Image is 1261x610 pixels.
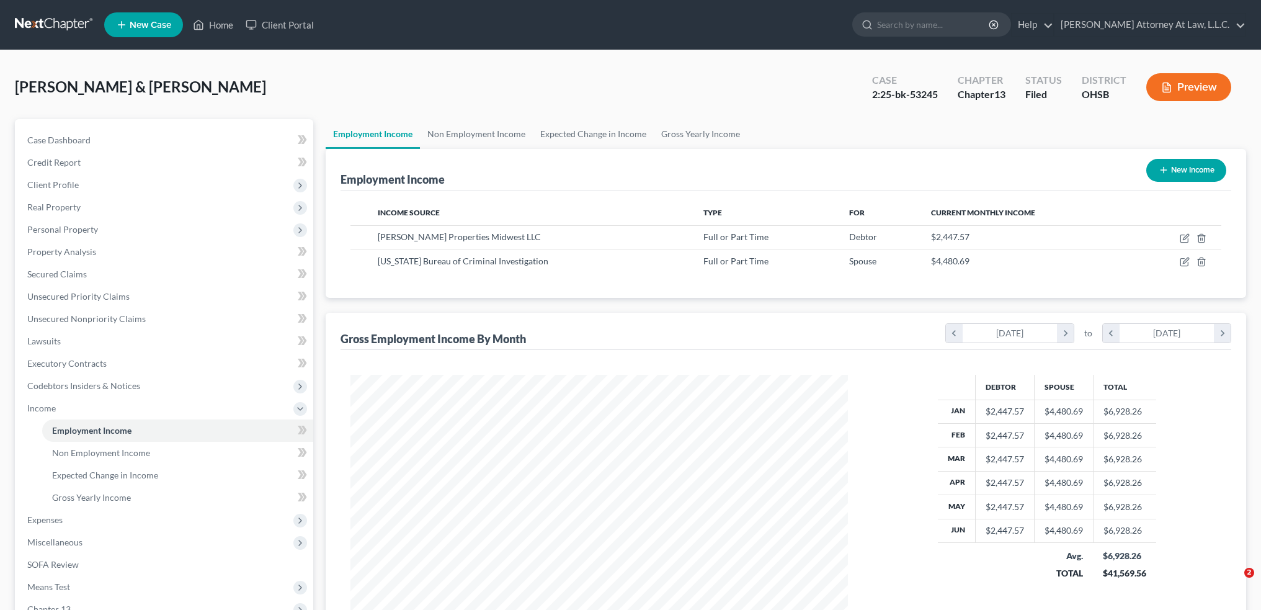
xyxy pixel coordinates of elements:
td: $6,928.26 [1093,423,1156,447]
div: Status [1025,73,1062,87]
div: $4,480.69 [1045,477,1083,489]
span: Real Property [27,202,81,212]
span: Full or Part Time [703,231,769,242]
a: Property Analysis [17,241,313,263]
span: Credit Report [27,157,81,168]
span: New Case [130,20,171,30]
span: Debtor [849,231,877,242]
th: Jun [938,519,976,542]
th: Total [1093,375,1156,400]
span: Non Employment Income [52,447,150,458]
th: Apr [938,471,976,495]
span: Lawsuits [27,336,61,346]
span: Spouse [849,256,876,266]
td: $6,928.26 [1093,495,1156,519]
a: Gross Yearly Income [42,487,313,509]
a: Expected Change in Income [533,119,654,149]
a: Non Employment Income [42,442,313,464]
div: [DATE] [963,324,1058,343]
div: $2,447.57 [986,501,1024,513]
span: 13 [994,88,1005,100]
a: Help [1012,14,1053,36]
span: Expenses [27,514,63,525]
a: Executory Contracts [17,352,313,375]
span: Miscellaneous [27,537,82,547]
span: Unsecured Priority Claims [27,291,130,302]
div: Employment Income [341,172,445,187]
iframe: Intercom live chat [1219,568,1249,598]
span: For [849,208,865,217]
span: Type [703,208,722,217]
div: $4,480.69 [1045,453,1083,465]
i: chevron_left [1103,324,1120,343]
span: Unsecured Nonpriority Claims [27,313,146,324]
th: Jan [938,400,976,423]
div: TOTAL [1044,567,1083,580]
div: $2,447.57 [986,429,1024,442]
td: $6,928.26 [1093,447,1156,471]
span: $4,480.69 [931,256,969,266]
td: $6,928.26 [1093,400,1156,423]
span: SOFA Review [27,559,79,570]
span: [PERSON_NAME] & [PERSON_NAME] [15,78,266,96]
div: $4,480.69 [1045,429,1083,442]
div: $2,447.57 [986,405,1024,418]
span: Employment Income [52,425,131,436]
th: Mar [938,447,976,471]
span: [PERSON_NAME] Properties Midwest LLC [378,231,541,242]
a: Unsecured Nonpriority Claims [17,308,313,330]
a: Client Portal [239,14,320,36]
div: [DATE] [1120,324,1214,343]
span: [US_STATE] Bureau of Criminal Investigation [378,256,548,266]
span: Gross Yearly Income [52,492,131,503]
i: chevron_left [946,324,963,343]
div: District [1082,73,1126,87]
div: $2,447.57 [986,453,1024,465]
button: Preview [1146,73,1231,101]
span: Income Source [378,208,440,217]
th: Feb [938,423,976,447]
td: $6,928.26 [1093,519,1156,542]
a: Employment Income [42,419,313,442]
a: Secured Claims [17,263,313,285]
span: $2,447.57 [931,231,969,242]
span: Means Test [27,581,70,592]
span: Property Analysis [27,246,96,257]
div: 2:25-bk-53245 [872,87,938,102]
a: Gross Yearly Income [654,119,747,149]
div: $41,569.56 [1103,567,1146,580]
th: May [938,495,976,519]
span: Personal Property [27,224,98,235]
span: Executory Contracts [27,358,107,369]
span: Client Profile [27,179,79,190]
div: $4,480.69 [1045,501,1083,513]
div: $4,480.69 [1045,405,1083,418]
span: Current Monthly Income [931,208,1035,217]
div: $4,480.69 [1045,524,1083,537]
i: chevron_right [1057,324,1074,343]
span: Income [27,403,56,413]
span: Expected Change in Income [52,470,158,480]
span: 2 [1244,568,1254,578]
span: Codebtors Insiders & Notices [27,380,140,391]
div: Gross Employment Income By Month [341,331,526,346]
a: Non Employment Income [420,119,533,149]
a: Home [187,14,239,36]
a: SOFA Review [17,554,313,576]
div: $2,447.57 [986,477,1024,489]
div: $6,928.26 [1103,550,1146,562]
div: Case [872,73,938,87]
div: Chapter [958,73,1005,87]
span: Full or Part Time [703,256,769,266]
th: Spouse [1034,375,1093,400]
a: Unsecured Priority Claims [17,285,313,308]
span: Case Dashboard [27,135,91,145]
a: Expected Change in Income [42,464,313,487]
div: Filed [1025,87,1062,102]
input: Search by name... [877,13,991,36]
a: Credit Report [17,151,313,174]
td: $6,928.26 [1093,471,1156,495]
th: Debtor [975,375,1034,400]
div: Chapter [958,87,1005,102]
span: to [1084,327,1092,339]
